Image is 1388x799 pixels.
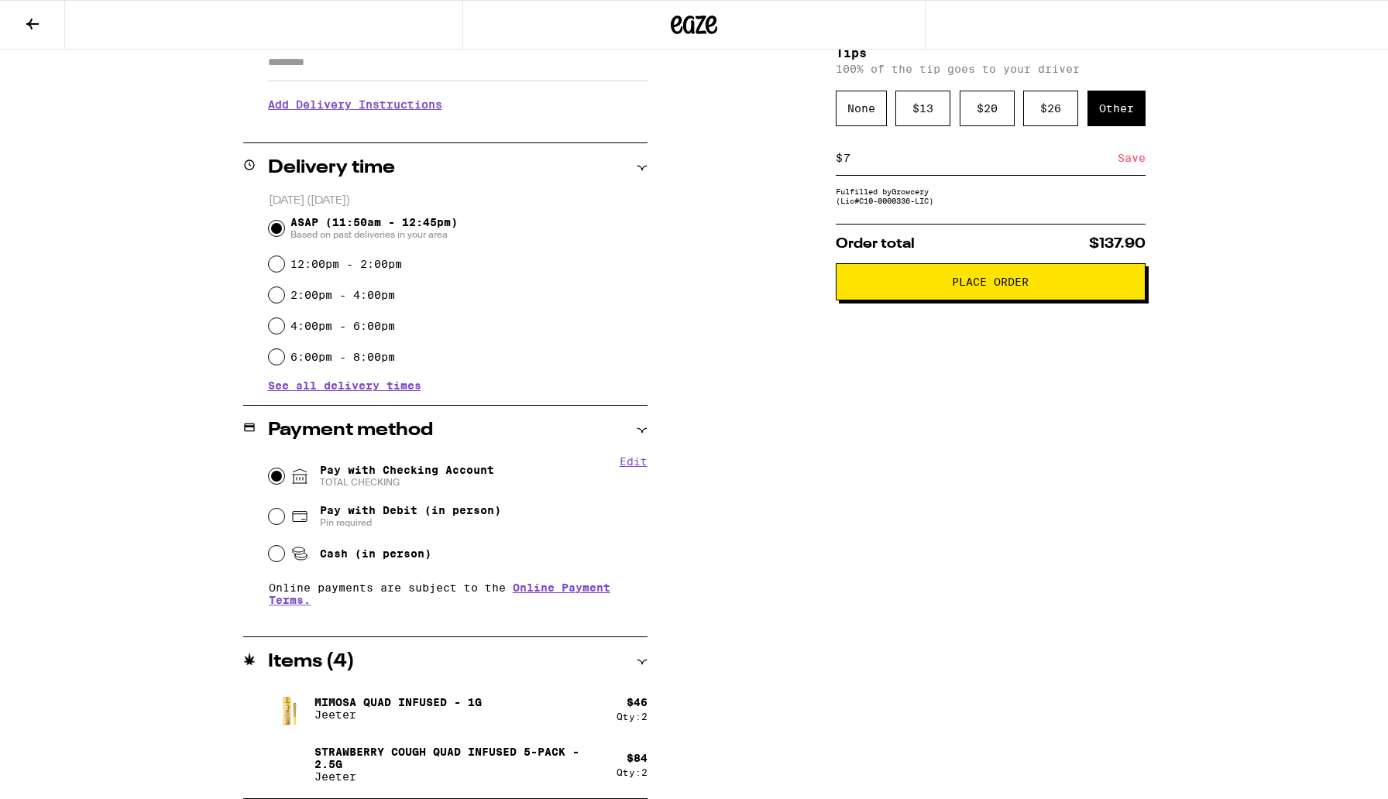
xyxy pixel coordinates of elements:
[290,320,395,332] label: 4:00pm - 6:00pm
[320,504,501,516] span: Pay with Debit (in person)
[290,289,395,301] label: 2:00pm - 4:00pm
[620,455,648,468] button: Edit
[290,216,458,241] span: ASAP (11:50am - 12:45pm)
[314,708,482,721] p: Jeeter
[268,687,311,730] img: Mimosa Quad Infused - 1g
[268,742,311,786] img: Strawberry Cough Quad Infused 5-Pack - 2.5g
[836,187,1146,205] div: Fulfilled by Growcery (Lic# C10-0000336-LIC )
[617,712,648,722] div: Qty: 2
[269,581,648,606] p: Online payments are subject to the
[836,263,1146,300] button: Place Order
[268,421,433,440] h2: Payment method
[843,151,1118,165] input: 0
[320,476,494,489] span: TOTAL CHECKING
[314,696,482,708] p: Mimosa Quad Infused - 1g
[268,380,421,391] button: See all delivery times
[627,696,648,708] div: $ 46
[9,11,112,23] span: Hi. Need any help?
[290,258,402,270] label: 12:00pm - 2:00pm
[314,770,604,783] p: Jeeter
[960,91,1015,126] div: $ 20
[1118,141,1146,175] div: Save
[314,746,604,770] p: Strawberry Cough Quad Infused 5-Pack - 2.5g
[268,159,395,177] h2: Delivery time
[320,516,501,529] span: Pin required
[836,63,1146,75] p: 100% of the tip goes to your driver
[320,547,431,560] span: Cash (in person)
[320,464,494,489] span: Pay with Checking Account
[269,581,610,606] a: Online Payment Terms.
[836,91,887,126] div: None
[836,47,1146,60] h5: Tips
[290,228,458,241] span: Based on past deliveries in your area
[836,237,915,251] span: Order total
[627,752,648,764] div: $ 84
[1089,237,1146,251] span: $137.90
[268,122,648,135] p: We'll contact you at [PHONE_NUMBER] when we arrive
[268,87,648,122] h3: Add Delivery Instructions
[1023,91,1078,126] div: $ 26
[1087,91,1146,126] div: Other
[290,351,395,363] label: 6:00pm - 8:00pm
[836,141,843,175] div: $
[269,194,648,208] p: [DATE] ([DATE])
[617,767,648,777] div: Qty: 2
[895,91,950,126] div: $ 13
[952,276,1029,287] span: Place Order
[268,653,355,671] h2: Items ( 4 )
